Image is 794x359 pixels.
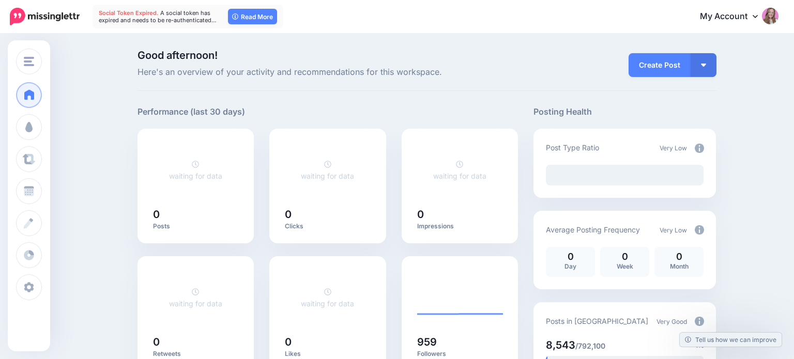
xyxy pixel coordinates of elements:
img: info-circle-grey.png [695,225,704,235]
a: waiting for data [301,287,354,308]
span: Week [617,262,633,270]
p: 0 [605,252,644,261]
img: Missinglettr [10,8,80,25]
h5: 0 [153,337,239,347]
a: Tell us how we can improve [680,333,782,347]
span: 8,543 [546,339,575,351]
h5: 0 [417,209,503,220]
h5: 0 [153,209,239,220]
a: waiting for data [433,160,486,180]
p: Followers [417,350,503,358]
span: Very Low [660,226,687,234]
p: Impressions [417,222,503,230]
span: Good afternoon! [138,49,218,61]
span: Month [670,262,689,270]
a: Create Post [629,53,691,77]
img: arrow-down-white.png [701,64,706,67]
a: My Account [690,4,778,29]
span: Day [564,262,576,270]
a: waiting for data [301,160,354,180]
p: Posts in [GEOGRAPHIC_DATA] [546,315,648,327]
p: 0 [660,252,698,261]
h5: Performance (last 30 days) [138,105,245,118]
p: Average Posting Frequency [546,224,640,236]
img: menu.png [24,57,34,66]
span: Social Token Expired. [99,9,159,17]
h5: 0 [285,337,371,347]
span: Very Low [660,144,687,152]
p: Post Type Ratio [546,142,599,153]
img: info-circle-grey.png [695,144,704,153]
h5: Posting Health [533,105,716,118]
p: 0 [551,252,590,261]
p: Posts [153,222,239,230]
p: Retweets [153,350,239,358]
h5: 0 [285,209,371,220]
a: Read More [228,9,277,24]
img: info-circle-grey.png [695,317,704,326]
a: waiting for data [169,160,222,180]
h5: 959 [417,337,503,347]
span: Very Good [656,318,687,325]
p: Clicks [285,222,371,230]
p: Likes [285,350,371,358]
span: Here's an overview of your activity and recommendations for this workspace. [138,66,518,79]
span: A social token has expired and needs to be re-authenticated… [99,9,217,24]
a: waiting for data [169,287,222,308]
span: /792,100 [575,341,605,350]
